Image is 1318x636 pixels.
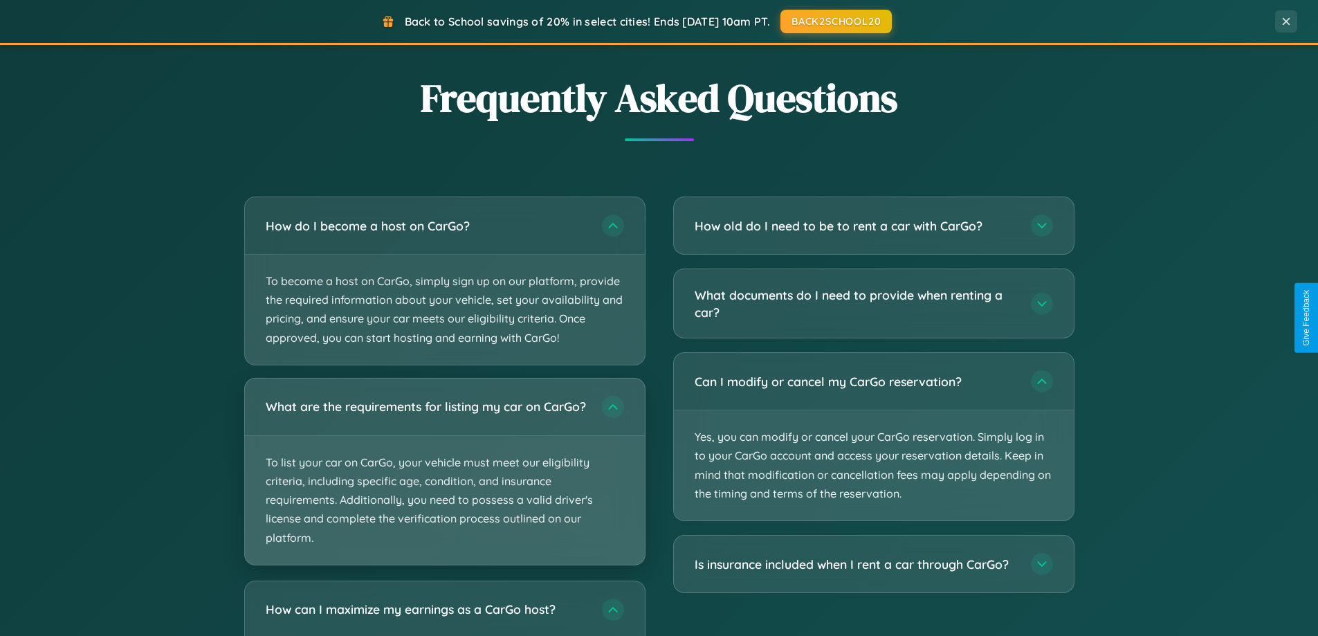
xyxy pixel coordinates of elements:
[695,556,1017,573] h3: Is insurance included when I rent a car through CarGo?
[245,436,645,565] p: To list your car on CarGo, your vehicle must meet our eligibility criteria, including specific ag...
[266,398,588,415] h3: What are the requirements for listing my car on CarGo?
[695,217,1017,235] h3: How old do I need to be to rent a car with CarGo?
[780,10,892,33] button: BACK2SCHOOL20
[405,15,770,28] span: Back to School savings of 20% in select cities! Ends [DATE] 10am PT.
[245,255,645,365] p: To become a host on CarGo, simply sign up on our platform, provide the required information about...
[266,217,588,235] h3: How do I become a host on CarGo?
[695,373,1017,390] h3: Can I modify or cancel my CarGo reservation?
[674,410,1074,520] p: Yes, you can modify or cancel your CarGo reservation. Simply log in to your CarGo account and acc...
[695,287,1017,320] h3: What documents do I need to provide when renting a car?
[244,71,1074,125] h2: Frequently Asked Questions
[266,601,588,618] h3: How can I maximize my earnings as a CarGo host?
[1301,290,1311,346] div: Give Feedback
